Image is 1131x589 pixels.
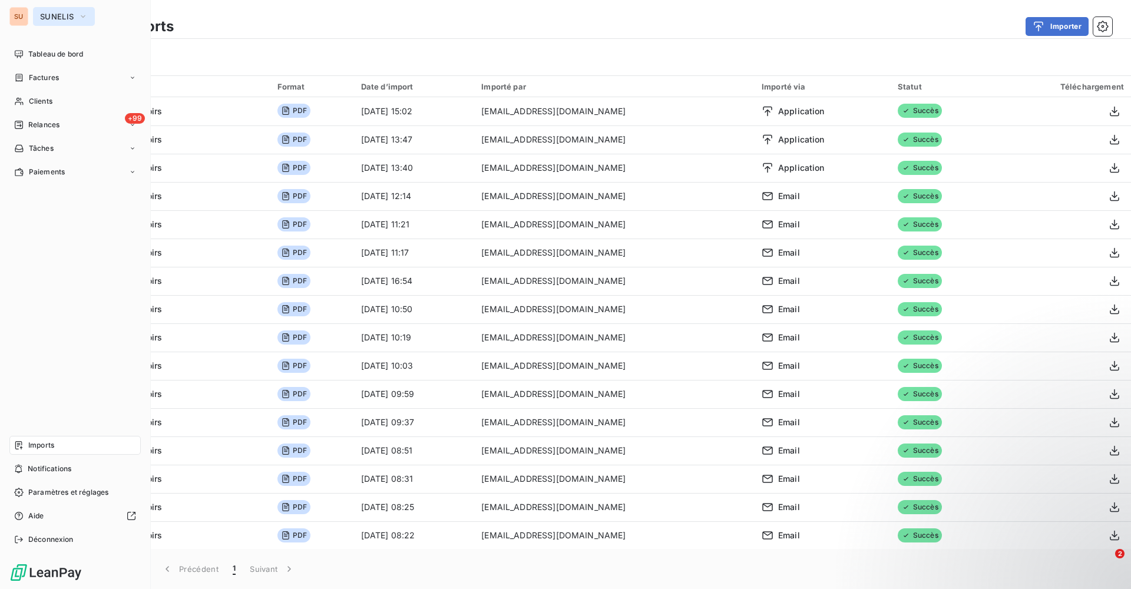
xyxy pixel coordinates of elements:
div: Date d’import [361,82,468,91]
td: [DATE] 10:19 [354,323,475,352]
span: PDF [277,217,310,231]
td: [DATE] 08:25 [354,493,475,521]
span: Notifications [28,464,71,474]
span: Tâches [29,143,54,154]
td: [EMAIL_ADDRESS][DOMAIN_NAME] [474,521,755,550]
td: [DATE] 10:03 [354,352,475,380]
span: Succès [898,387,942,401]
td: [DATE] 16:54 [354,267,475,295]
span: PDF [277,500,310,514]
a: Aide [9,507,141,525]
span: Succès [898,302,942,316]
td: [EMAIL_ADDRESS][DOMAIN_NAME] [474,323,755,352]
span: Succès [898,217,942,231]
span: Succès [898,104,942,118]
td: [EMAIL_ADDRESS][DOMAIN_NAME] [474,493,755,521]
td: [DATE] 12:14 [354,182,475,210]
span: Email [778,388,800,400]
button: Suivant [243,557,302,581]
span: PDF [277,302,310,316]
span: Application [778,134,825,145]
span: 2 [1115,549,1125,558]
td: [EMAIL_ADDRESS][DOMAIN_NAME] [474,154,755,182]
span: Email [778,473,800,485]
button: Précédent [154,557,226,581]
span: Email [778,275,800,287]
button: Importer [1026,17,1089,36]
span: PDF [277,472,310,486]
td: [DATE] 15:02 [354,97,475,125]
span: Paramètres et réglages [28,487,108,498]
td: [DATE] 08:31 [354,465,475,493]
div: SU [9,7,28,26]
iframe: Intercom live chat [1091,549,1119,577]
span: Email [778,360,800,372]
span: Email [778,303,800,315]
span: +99 [125,113,145,124]
span: Clients [29,96,52,107]
div: Importé via [762,82,884,91]
span: Paiements [29,167,65,177]
span: Aide [28,511,44,521]
img: Logo LeanPay [9,563,82,582]
span: Email [778,219,800,230]
span: Succès [898,189,942,203]
div: Téléchargement [1001,82,1124,91]
span: Email [778,416,800,428]
td: [DATE] 09:37 [354,408,475,436]
span: PDF [277,528,310,542]
span: Email [778,445,800,456]
span: Succès [898,359,942,373]
span: PDF [277,274,310,288]
div: Import [57,81,263,92]
span: PDF [277,161,310,175]
td: [DATE] 08:51 [354,436,475,465]
td: [DATE] 13:40 [354,154,475,182]
span: 1 [233,563,236,575]
div: Format [277,82,347,91]
span: Email [778,530,800,541]
span: Factures [29,72,59,83]
td: [EMAIL_ADDRESS][DOMAIN_NAME] [474,182,755,210]
td: [DATE] 13:47 [354,125,475,154]
span: SUNELIS [40,12,74,21]
span: PDF [277,104,310,118]
span: Email [778,247,800,259]
span: Succès [898,133,942,147]
span: Email [778,190,800,202]
td: [DATE] 09:59 [354,380,475,408]
span: Succès [898,161,942,175]
span: Application [778,105,825,117]
td: [EMAIL_ADDRESS][DOMAIN_NAME] [474,436,755,465]
td: [EMAIL_ADDRESS][DOMAIN_NAME] [474,408,755,436]
span: Succès [898,274,942,288]
div: Importé par [481,82,748,91]
span: Imports [28,440,54,451]
td: [EMAIL_ADDRESS][DOMAIN_NAME] [474,125,755,154]
td: [DATE] 11:21 [354,210,475,239]
span: Succès [898,330,942,345]
span: Relances [28,120,59,130]
span: PDF [277,133,310,147]
span: Déconnexion [28,534,74,545]
td: [EMAIL_ADDRESS][DOMAIN_NAME] [474,239,755,267]
span: Succès [898,415,942,429]
td: [DATE] 11:17 [354,239,475,267]
td: [EMAIL_ADDRESS][DOMAIN_NAME] [474,352,755,380]
span: PDF [277,246,310,260]
span: PDF [277,415,310,429]
span: Succès [898,246,942,260]
span: Tableau de bord [28,49,83,59]
td: [EMAIL_ADDRESS][DOMAIN_NAME] [474,267,755,295]
span: PDF [277,387,310,401]
button: 1 [226,557,243,581]
td: [EMAIL_ADDRESS][DOMAIN_NAME] [474,97,755,125]
span: PDF [277,330,310,345]
td: [EMAIL_ADDRESS][DOMAIN_NAME] [474,210,755,239]
span: PDF [277,359,310,373]
iframe: Intercom notifications message [895,475,1131,557]
span: PDF [277,189,310,203]
td: [DATE] 10:50 [354,295,475,323]
span: Succès [898,444,942,458]
span: PDF [277,444,310,458]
